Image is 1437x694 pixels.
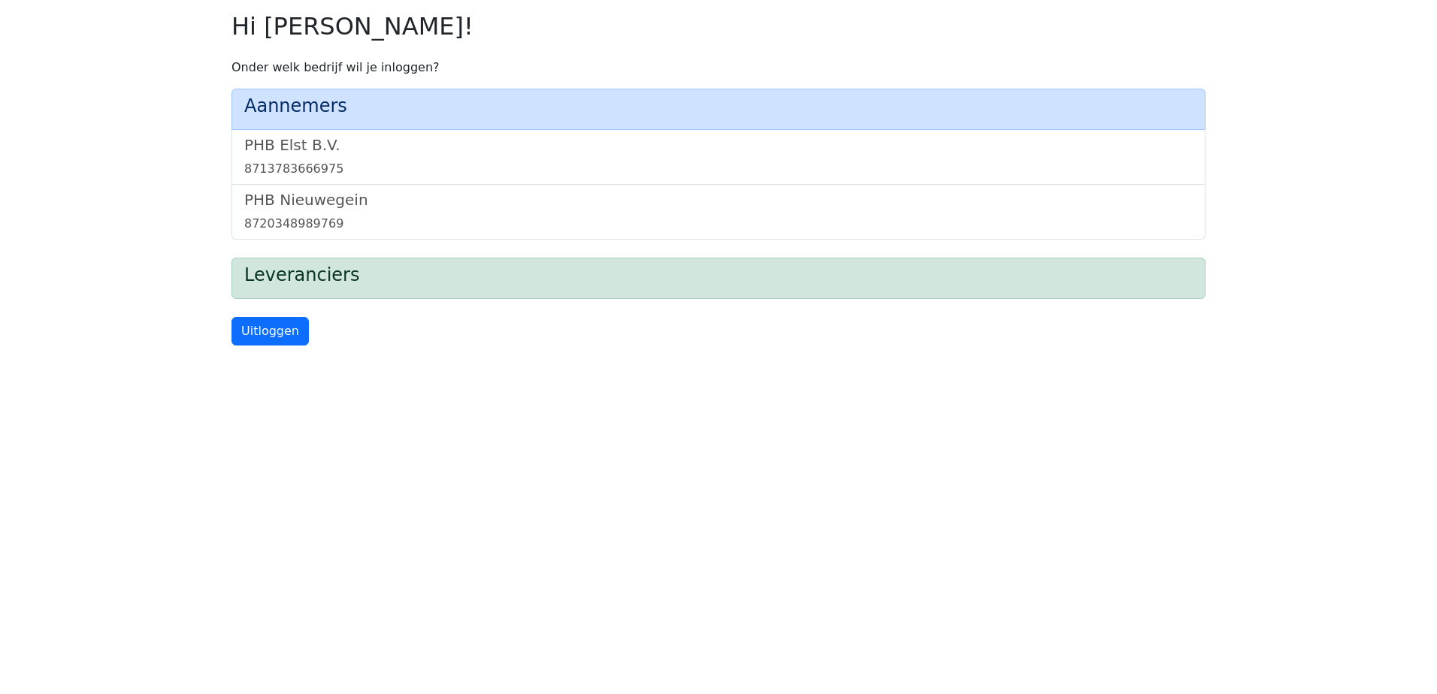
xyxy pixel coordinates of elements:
[244,215,1193,233] div: 8720348989769
[244,95,1193,117] h4: Aannemers
[244,160,1193,178] div: 8713783666975
[244,136,1193,178] a: PHB Elst B.V.8713783666975
[244,191,1193,209] h5: PHB Nieuwegein
[244,264,1193,286] h4: Leveranciers
[244,191,1193,233] a: PHB Nieuwegein8720348989769
[231,59,1206,77] p: Onder welk bedrijf wil je inloggen?
[244,136,1193,154] h5: PHB Elst B.V.
[231,317,309,345] a: Uitloggen
[231,12,1206,41] h2: Hi [PERSON_NAME]!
